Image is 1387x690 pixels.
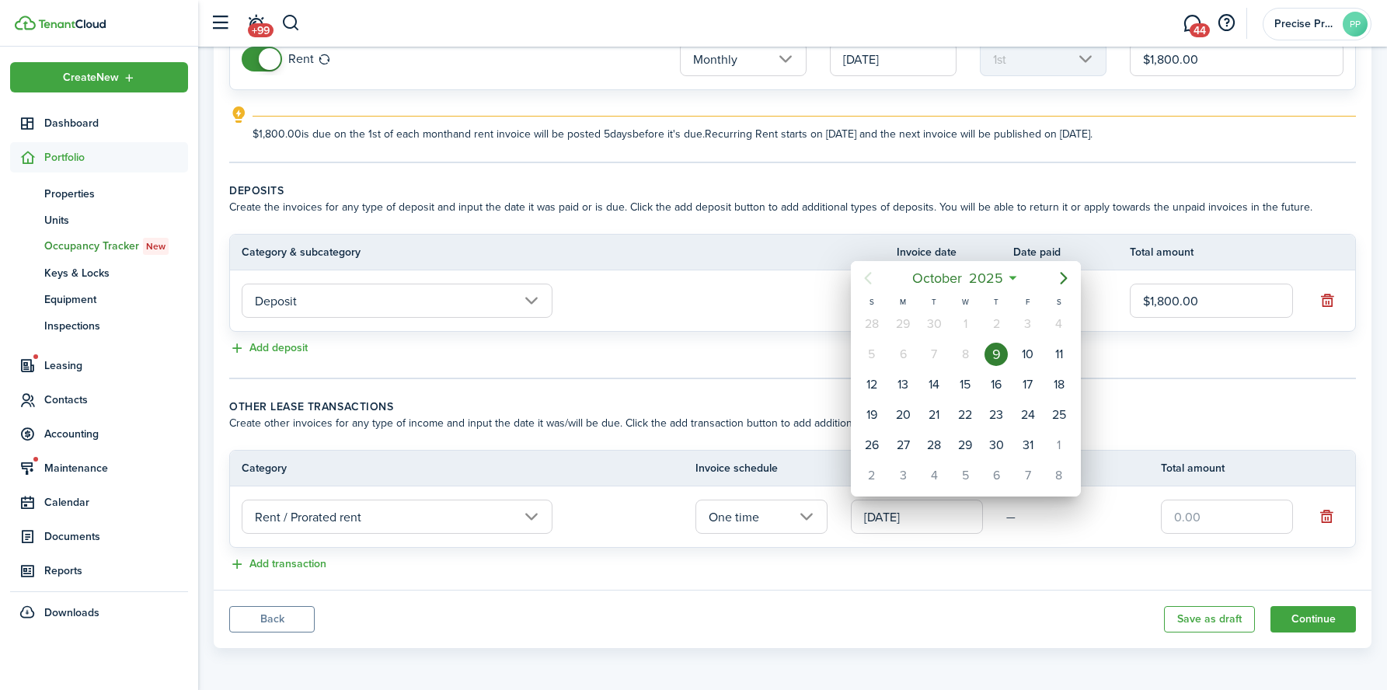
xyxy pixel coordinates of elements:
[1048,263,1079,294] mbsc-button: Next page
[891,343,915,366] div: Monday, October 6, 2025
[891,373,915,396] div: Monday, October 13, 2025
[1047,434,1071,457] div: Saturday, November 1, 2025
[1047,343,1071,366] div: Saturday, October 11, 2025
[856,295,887,308] div: S
[1047,312,1071,336] div: Saturday, October 4, 2025
[887,295,918,308] div: M
[984,312,1008,336] div: Thursday, October 2, 2025
[860,373,883,396] div: Sunday, October 12, 2025
[922,343,946,366] div: Tuesday, October 7, 2025
[860,434,883,457] div: Sunday, October 26, 2025
[953,312,977,336] div: Wednesday, October 1, 2025
[984,403,1008,427] div: Thursday, October 23, 2025
[1016,403,1040,427] div: Friday, October 24, 2025
[891,312,915,336] div: Monday, September 29, 2025
[965,264,1006,292] span: 2025
[922,312,946,336] div: Tuesday, September 30, 2025
[984,434,1008,457] div: Thursday, October 30, 2025
[860,343,883,366] div: Sunday, October 5, 2025
[1047,464,1071,487] div: Saturday, November 8, 2025
[860,403,883,427] div: Sunday, October 19, 2025
[1016,373,1040,396] div: Friday, October 17, 2025
[981,295,1012,308] div: T
[984,343,1008,366] div: Thursday, October 9, 2025
[908,264,965,292] span: October
[953,464,977,487] div: Wednesday, November 5, 2025
[984,373,1008,396] div: Thursday, October 16, 2025
[918,295,950,308] div: T
[1047,373,1071,396] div: Saturday, October 18, 2025
[1016,464,1040,487] div: Friday, November 7, 2025
[953,373,977,396] div: Wednesday, October 15, 2025
[1016,312,1040,336] div: Friday, October 3, 2025
[922,373,946,396] div: Tuesday, October 14, 2025
[922,464,946,487] div: Tuesday, November 4, 2025
[860,312,883,336] div: Sunday, September 28, 2025
[1012,295,1044,308] div: F
[953,343,977,366] div: Wednesday, October 8, 2025
[891,434,915,457] div: Monday, October 27, 2025
[953,434,977,457] div: Wednesday, October 29, 2025
[984,464,1008,487] div: Thursday, November 6, 2025
[1047,403,1071,427] div: Saturday, October 25, 2025
[922,403,946,427] div: Tuesday, October 21, 2025
[891,403,915,427] div: Monday, October 20, 2025
[860,464,883,487] div: Sunday, November 2, 2025
[1016,434,1040,457] div: Friday, October 31, 2025
[950,295,981,308] div: W
[852,263,883,294] mbsc-button: Previous page
[1016,343,1040,366] div: Friday, October 10, 2025
[902,264,1012,292] mbsc-button: October2025
[891,464,915,487] div: Monday, November 3, 2025
[922,434,946,457] div: Tuesday, October 28, 2025
[1044,295,1075,308] div: S
[953,403,977,427] div: Wednesday, October 22, 2025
